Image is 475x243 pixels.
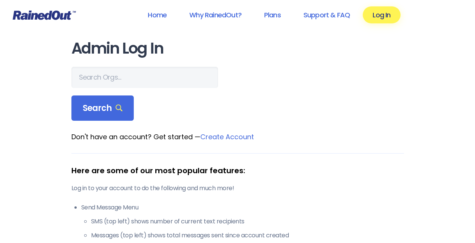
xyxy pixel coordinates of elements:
h1: Admin Log In [71,40,404,57]
li: SMS (top left) shows number of current text recipients [91,217,404,226]
span: Search [83,103,123,114]
a: Plans [254,6,291,23]
li: Messages (top left) shows total messages sent since account created [91,231,404,240]
div: Search [71,95,134,121]
div: Here are some of our most popular features: [71,165,404,176]
a: Why RainedOut? [179,6,251,23]
a: Create Account [200,132,254,141]
p: Log in to your account to do the following and much more! [71,184,404,193]
a: Home [138,6,176,23]
a: Log In [363,6,400,23]
a: Support & FAQ [294,6,360,23]
input: Search Orgs… [71,67,218,88]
